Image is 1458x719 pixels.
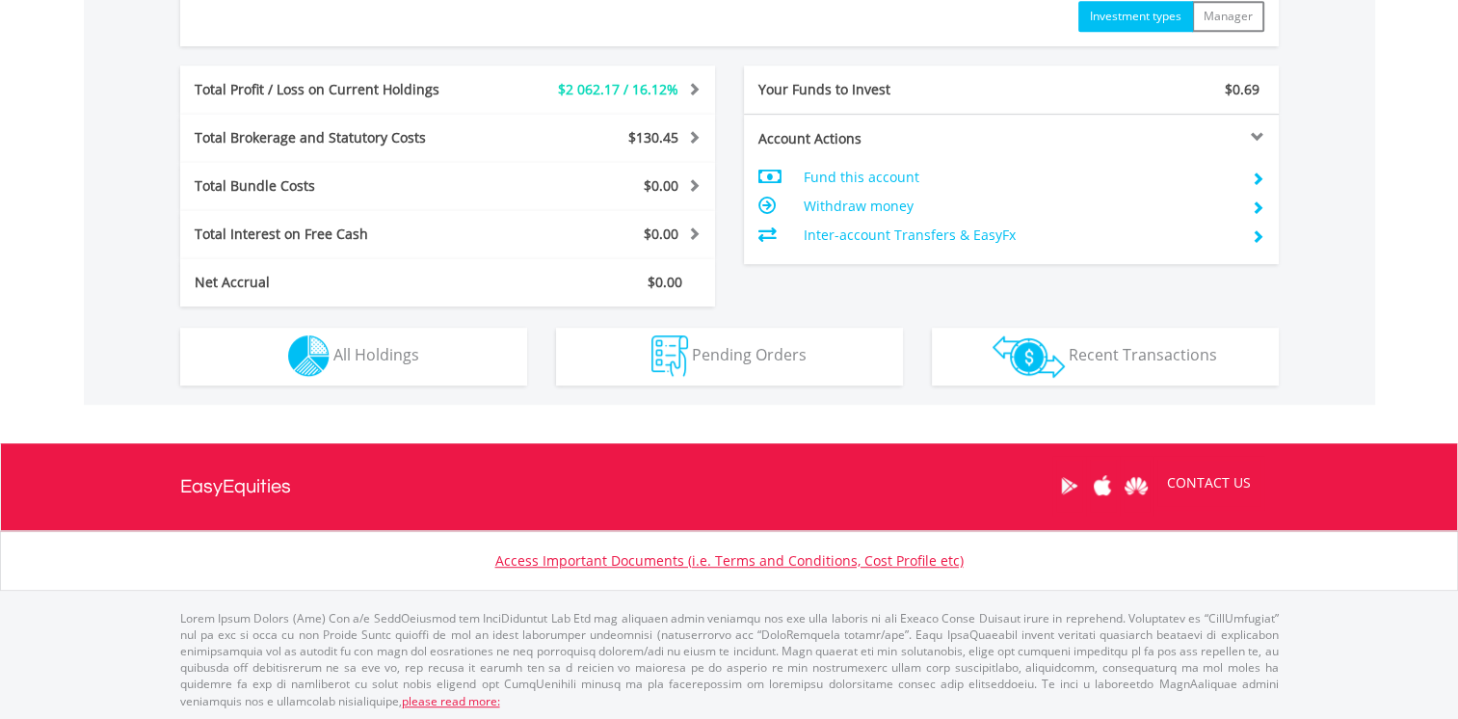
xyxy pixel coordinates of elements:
[993,335,1065,378] img: transactions-zar-wht.png
[644,176,678,195] span: $0.00
[932,328,1279,386] button: Recent Transactions
[803,221,1235,250] td: Inter-account Transfers & EasyFx
[1153,456,1264,510] a: CONTACT US
[180,225,492,244] div: Total Interest on Free Cash
[1069,344,1217,365] span: Recent Transactions
[1052,456,1086,516] a: Google Play
[402,693,500,709] a: please read more:
[1086,456,1120,516] a: Apple
[628,128,678,146] span: $130.45
[180,328,527,386] button: All Holdings
[1078,1,1193,32] button: Investment types
[333,344,419,365] span: All Holdings
[288,335,330,377] img: holdings-wht.png
[744,129,1012,148] div: Account Actions
[180,443,291,530] a: EasyEquities
[180,176,492,196] div: Total Bundle Costs
[648,273,682,291] span: $0.00
[692,344,807,365] span: Pending Orders
[1120,456,1153,516] a: Huawei
[180,128,492,147] div: Total Brokerage and Statutory Costs
[495,551,964,570] a: Access Important Documents (i.e. Terms and Conditions, Cost Profile etc)
[803,163,1235,192] td: Fund this account
[558,80,678,98] span: $2 062.17 / 16.12%
[744,80,1012,99] div: Your Funds to Invest
[180,610,1279,709] p: Lorem Ipsum Dolors (Ame) Con a/e SeddOeiusmod tem InciDiduntut Lab Etd mag aliquaen admin veniamq...
[180,273,492,292] div: Net Accrual
[644,225,678,243] span: $0.00
[803,192,1235,221] td: Withdraw money
[1225,80,1259,98] span: $0.69
[180,80,492,99] div: Total Profit / Loss on Current Holdings
[556,328,903,386] button: Pending Orders
[1192,1,1264,32] button: Manager
[651,335,688,377] img: pending_instructions-wht.png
